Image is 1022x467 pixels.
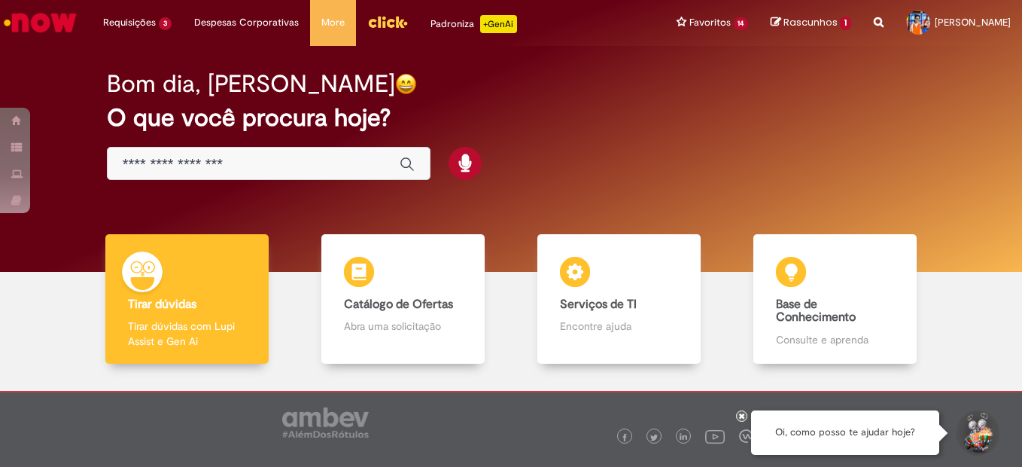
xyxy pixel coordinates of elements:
span: More [321,15,345,30]
a: Base de Conhecimento Consulte e aprenda [727,234,943,365]
a: Rascunhos [771,16,851,30]
p: Consulte e aprenda [776,332,894,347]
img: logo_footer_facebook.png [621,434,628,441]
img: happy-face.png [395,73,417,95]
img: click_logo_yellow_360x200.png [367,11,408,33]
p: Abra uma solicitação [344,319,462,334]
img: logo_footer_ambev_rotulo_gray.png [282,407,369,438]
img: logo_footer_workplace.png [739,429,753,443]
b: Base de Conhecimento [776,297,856,325]
span: [PERSON_NAME] [935,16,1011,29]
h2: Bom dia, [PERSON_NAME] [107,71,395,97]
b: Serviços de TI [560,297,637,312]
span: Requisições [103,15,156,30]
div: Oi, como posso te ajudar hoje? [751,411,939,455]
img: ServiceNow [2,8,79,38]
b: Tirar dúvidas [128,297,196,312]
button: Iniciar Conversa de Suporte [954,411,999,456]
span: Rascunhos [783,15,838,29]
img: logo_footer_twitter.png [650,434,658,441]
h2: O que você procura hoje? [107,105,916,131]
span: 1 [840,17,851,30]
img: logo_footer_linkedin.png [680,433,687,442]
img: logo_footer_youtube.png [705,426,725,446]
p: +GenAi [480,15,517,33]
span: Favoritos [689,15,731,30]
div: Padroniza [430,15,517,33]
p: Tirar dúvidas com Lupi Assist e Gen Ai [128,319,246,349]
span: Despesas Corporativas [194,15,299,30]
a: Tirar dúvidas Tirar dúvidas com Lupi Assist e Gen Ai [79,234,295,365]
span: 3 [159,17,172,30]
b: Catálogo de Ofertas [344,297,453,312]
span: 14 [734,17,749,30]
a: Serviços de TI Encontre ajuda [511,234,727,365]
a: Catálogo de Ofertas Abra uma solicitação [295,234,511,365]
p: Encontre ajuda [560,319,678,334]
